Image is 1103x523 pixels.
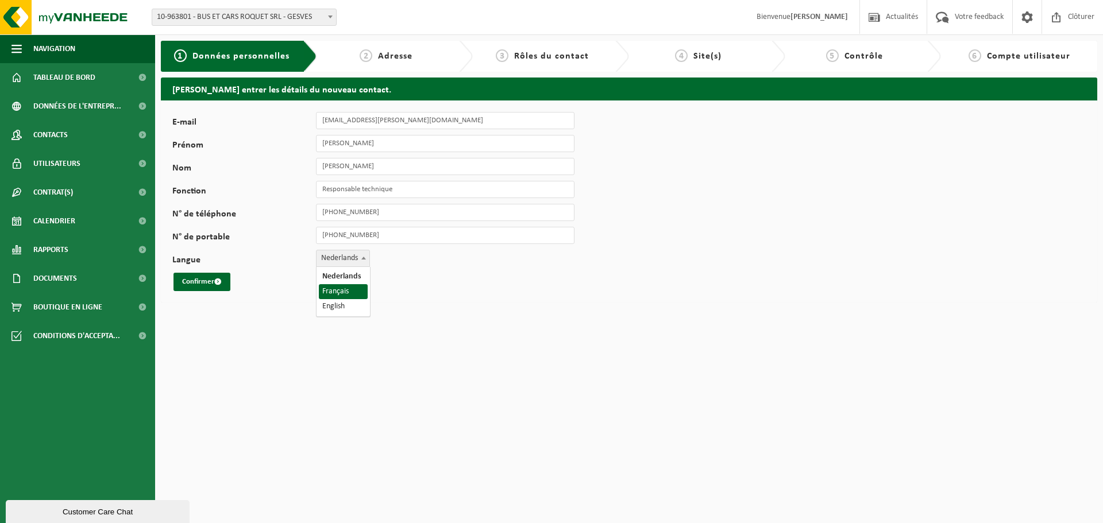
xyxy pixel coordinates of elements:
span: Conditions d'accepta... [33,321,120,350]
span: Adresse [378,52,412,61]
input: Fonction [316,181,574,198]
span: Utilisateurs [33,149,80,178]
span: 6 [969,49,981,62]
label: Langue [172,255,316,267]
iframe: chat widget [6,498,192,523]
span: Contacts [33,121,68,149]
li: Français [319,284,368,299]
span: 10-963801 - BUS ET CARS ROQUET SRL - GESVES [152,9,336,25]
span: Données personnelles [192,52,290,61]
span: Contrat(s) [33,178,73,207]
span: 1 [174,49,187,62]
span: Navigation [33,34,75,63]
span: 4 [675,49,688,62]
strong: [PERSON_NAME] [790,13,848,21]
span: Nederlands [317,250,369,266]
input: E-mail [316,112,574,129]
span: Compte utilisateur [987,52,1070,61]
span: Rôles du contact [514,52,589,61]
button: Confirmer [173,273,230,291]
span: 3 [496,49,508,62]
label: E-mail [172,118,316,129]
label: N° de portable [172,233,316,244]
span: Rapports [33,235,68,264]
span: 10-963801 - BUS ET CARS ROQUET SRL - GESVES [152,9,337,26]
span: Données de l'entrepr... [33,92,121,121]
span: 5 [826,49,839,62]
span: Calendrier [33,207,75,235]
h2: [PERSON_NAME] entrer les détails du nouveau contact. [161,78,1097,100]
label: Nom [172,164,316,175]
label: Fonction [172,187,316,198]
span: Boutique en ligne [33,293,102,321]
li: English [319,299,368,314]
input: Prénom [316,135,574,152]
li: Nederlands [319,269,368,284]
span: Nederlands [316,250,370,267]
span: Site(s) [693,52,722,61]
span: Tableau de bord [33,63,95,92]
label: Prénom [172,141,316,152]
span: 2 [360,49,372,62]
input: N° de téléphone [316,204,574,221]
span: Documents [33,264,77,293]
input: N° de portable [316,227,574,244]
span: Contrôle [844,52,883,61]
label: N° de téléphone [172,210,316,221]
input: Nom [316,158,574,175]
